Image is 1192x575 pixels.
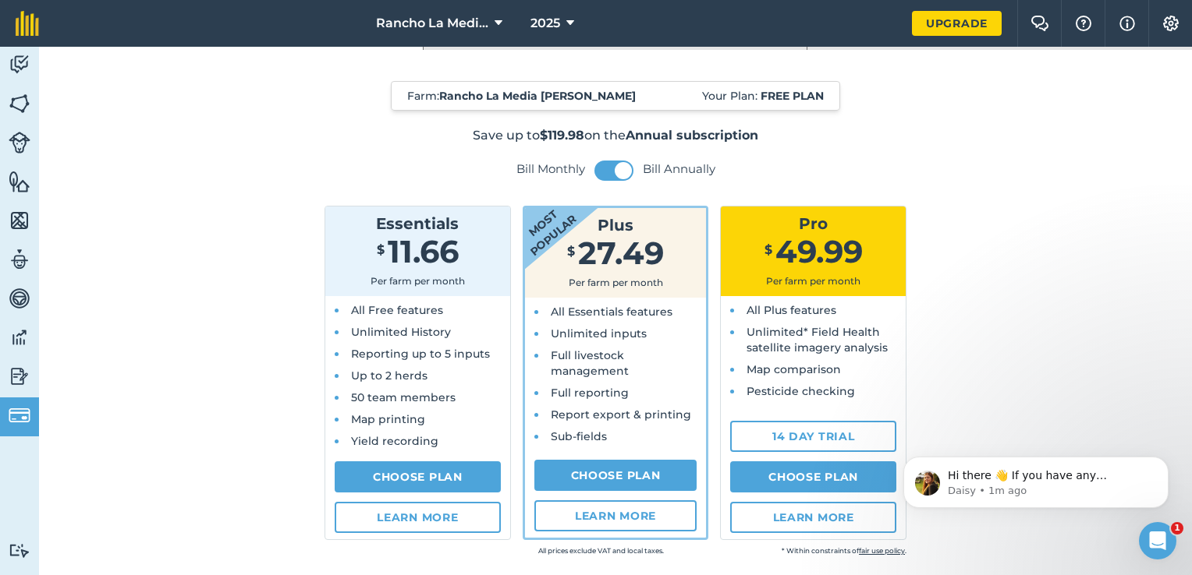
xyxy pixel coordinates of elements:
img: Two speech bubbles overlapping with the left bubble in the forefront [1031,16,1049,31]
strong: Free plan [761,89,824,103]
span: Reporting up to 5 inputs [351,347,490,361]
span: Rancho La Media [PERSON_NAME] [376,14,488,33]
span: 11.66 [388,232,459,270]
img: svg+xml;base64,PD94bWwgdmVyc2lvbj0iMS4wIiBlbmNvZGluZz0idXRmLTgiPz4KPCEtLSBHZW5lcmF0b3I6IEFkb2JlIE... [9,326,30,349]
img: A cog icon [1162,16,1180,31]
strong: Rancho La Media [PERSON_NAME] [439,89,636,103]
a: Choose Plan [335,461,501,492]
span: Report export & printing [551,407,691,422]
span: Sub-fields [551,429,607,443]
img: svg+xml;base64,PHN2ZyB4bWxucz0iaHR0cDovL3d3dy53My5vcmcvMjAwMC9zdmciIHdpZHRoPSI1NiIgaGVpZ2h0PSI2MC... [9,92,30,115]
iframe: Intercom notifications message [880,424,1192,533]
img: svg+xml;base64,PD94bWwgdmVyc2lvbj0iMS4wIiBlbmNvZGluZz0idXRmLTgiPz4KPCEtLSBHZW5lcmF0b3I6IEFkb2JlIE... [9,543,30,558]
img: svg+xml;base64,PD94bWwgdmVyc2lvbj0iMS4wIiBlbmNvZGluZz0idXRmLTgiPz4KPCEtLSBHZW5lcmF0b3I6IEFkb2JlIE... [9,365,30,388]
span: All Essentials features [551,305,672,319]
span: Map comparison [747,362,841,376]
strong: $119.98 [540,128,584,143]
span: All Free features [351,303,443,317]
span: 27.49 [578,234,664,272]
span: Per farm per month [371,275,465,287]
img: svg+xml;base64,PHN2ZyB4bWxucz0iaHR0cDovL3d3dy53My5vcmcvMjAwMC9zdmciIHdpZHRoPSIxNyIgaGVpZ2h0PSIxNy... [1119,14,1135,33]
span: 2025 [530,14,560,33]
strong: Most popular [478,163,606,281]
label: Bill Annually [643,161,715,177]
a: fair use policy [859,546,905,555]
span: $ [765,242,772,257]
a: Learn more [534,500,697,531]
small: All prices exclude VAT and local taxes. [421,543,664,559]
span: $ [567,244,575,259]
a: Learn more [730,502,896,533]
span: All Plus features [747,303,836,317]
small: * Within constraints of . [664,543,906,559]
span: Up to 2 herds [351,369,427,383]
img: svg+xml;base64,PHN2ZyB4bWxucz0iaHR0cDovL3d3dy53My5vcmcvMjAwMC9zdmciIHdpZHRoPSI1NiIgaGVpZ2h0PSI2MC... [9,209,30,232]
a: Choose Plan [534,460,697,491]
span: Per farm per month [766,275,860,287]
span: Plus [598,216,633,235]
span: Full livestock management [551,348,629,378]
span: Yield recording [351,434,438,448]
span: Unlimited* Field Health satellite imagery analysis [747,325,888,355]
img: svg+xml;base64,PHN2ZyB4bWxucz0iaHR0cDovL3d3dy53My5vcmcvMjAwMC9zdmciIHdpZHRoPSI1NiIgaGVpZ2h0PSI2MC... [9,170,30,193]
span: Essentials [376,214,459,233]
span: 1 [1171,522,1183,534]
span: Unlimited inputs [551,326,647,340]
a: Choose Plan [730,461,896,492]
p: Save up to on the [218,126,1013,145]
span: Farm : [407,88,636,104]
a: Learn more [335,502,501,533]
a: 14 day trial [730,421,896,452]
img: svg+xml;base64,PD94bWwgdmVyc2lvbj0iMS4wIiBlbmNvZGluZz0idXRmLTgiPz4KPCEtLSBHZW5lcmF0b3I6IEFkb2JlIE... [9,287,30,310]
strong: Annual subscription [626,128,758,143]
span: Your Plan: [702,88,824,104]
span: $ [377,242,385,257]
img: svg+xml;base64,PD94bWwgdmVyc2lvbj0iMS4wIiBlbmNvZGluZz0idXRmLTgiPz4KPCEtLSBHZW5lcmF0b3I6IEFkb2JlIE... [9,53,30,76]
span: Pro [799,214,828,233]
iframe: Intercom live chat [1139,522,1176,559]
img: A question mark icon [1074,16,1093,31]
span: Unlimited History [351,325,451,339]
img: svg+xml;base64,PD94bWwgdmVyc2lvbj0iMS4wIiBlbmNvZGluZz0idXRmLTgiPz4KPCEtLSBHZW5lcmF0b3I6IEFkb2JlIE... [9,248,30,271]
img: svg+xml;base64,PD94bWwgdmVyc2lvbj0iMS4wIiBlbmNvZGluZz0idXRmLTgiPz4KPCEtLSBHZW5lcmF0b3I6IEFkb2JlIE... [9,132,30,153]
img: svg+xml;base64,PD94bWwgdmVyc2lvbj0iMS4wIiBlbmNvZGluZz0idXRmLTgiPz4KPCEtLSBHZW5lcmF0b3I6IEFkb2JlIE... [9,404,30,426]
img: fieldmargin Logo [16,11,39,36]
label: Bill Monthly [516,161,585,177]
span: Pesticide checking [747,384,855,398]
span: Per farm per month [569,277,663,288]
a: Upgrade [912,11,1002,36]
span: 49.99 [775,232,863,270]
span: Map printing [351,412,425,426]
span: 50 team members [351,390,456,404]
span: Full reporting [551,386,629,400]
